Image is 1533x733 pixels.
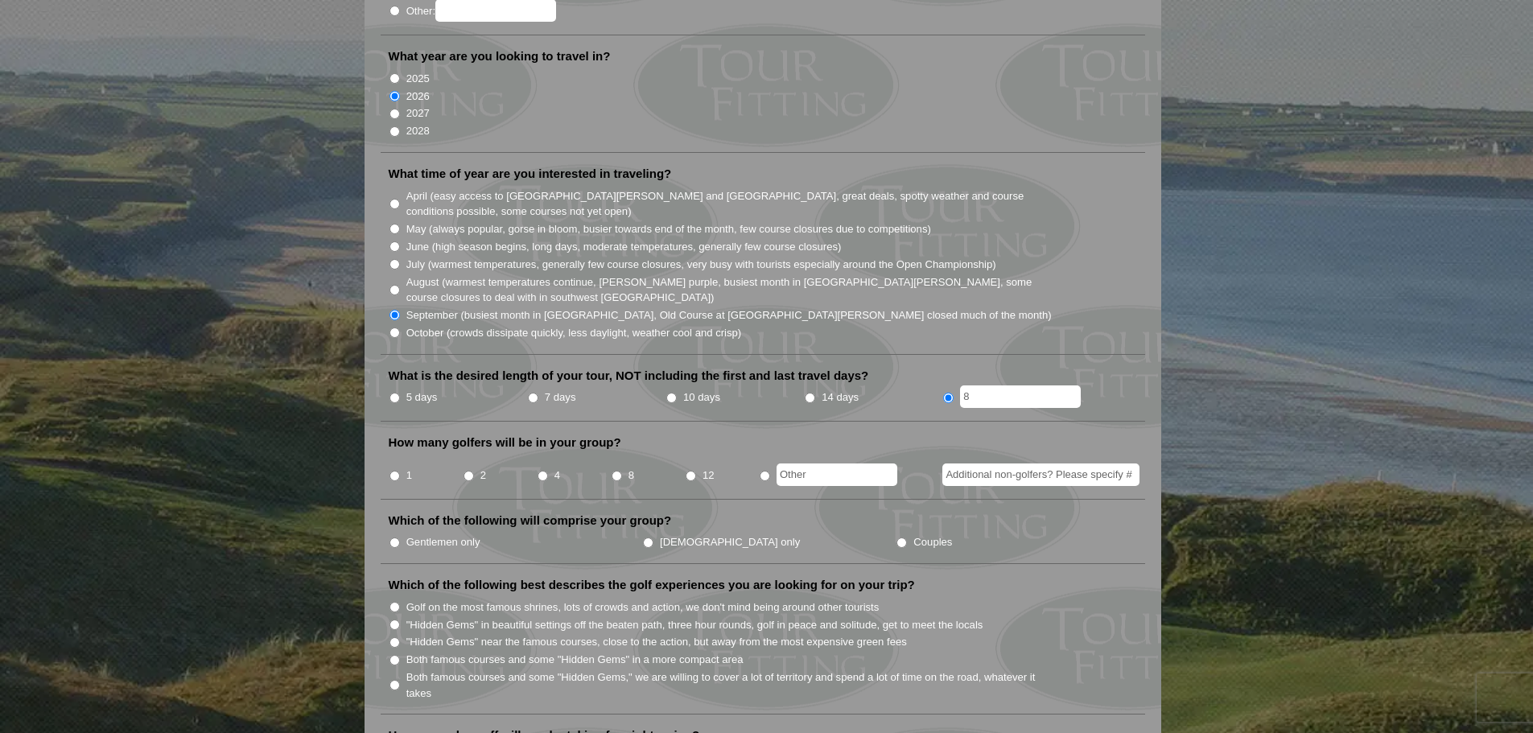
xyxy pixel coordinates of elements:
[913,534,952,550] label: Couples
[406,652,744,668] label: Both famous courses and some "Hidden Gems" in a more compact area
[406,599,880,616] label: Golf on the most famous shrines, lots of crowds and action, we don't mind being around other tour...
[389,577,915,593] label: Which of the following best describes the golf experiences you are looking for on your trip?
[554,467,560,484] label: 4
[406,123,430,139] label: 2028
[822,389,859,406] label: 14 days
[406,325,742,341] label: October (crowds dissipate quickly, less daylight, weather cool and crisp)
[389,513,672,529] label: Which of the following will comprise your group?
[406,239,842,255] label: June (high season begins, long days, moderate temperatures, generally few course closures)
[406,89,430,105] label: 2026
[406,71,430,87] label: 2025
[777,463,897,486] input: Other
[545,389,576,406] label: 7 days
[960,385,1081,408] input: Other
[703,467,715,484] label: 12
[389,48,611,64] label: What year are you looking to travel in?
[406,534,480,550] label: Gentlemen only
[406,257,996,273] label: July (warmest temperatures, generally few course closures, very busy with tourists especially aro...
[406,467,412,484] label: 1
[628,467,634,484] label: 8
[406,188,1053,220] label: April (easy access to [GEOGRAPHIC_DATA][PERSON_NAME] and [GEOGRAPHIC_DATA], great deals, spotty w...
[389,166,672,182] label: What time of year are you interested in traveling?
[406,105,430,121] label: 2027
[406,221,931,237] label: May (always popular, gorse in bloom, busier towards end of the month, few course closures due to ...
[406,634,907,650] label: "Hidden Gems" near the famous courses, close to the action, but away from the most expensive gree...
[683,389,720,406] label: 10 days
[389,368,869,384] label: What is the desired length of your tour, NOT including the first and last travel days?
[406,389,438,406] label: 5 days
[406,669,1053,701] label: Both famous courses and some "Hidden Gems," we are willing to cover a lot of territory and spend ...
[406,307,1052,323] label: September (busiest month in [GEOGRAPHIC_DATA], Old Course at [GEOGRAPHIC_DATA][PERSON_NAME] close...
[942,463,1139,486] input: Additional non-golfers? Please specify #
[406,274,1053,306] label: August (warmest temperatures continue, [PERSON_NAME] purple, busiest month in [GEOGRAPHIC_DATA][P...
[480,467,486,484] label: 2
[389,434,621,451] label: How many golfers will be in your group?
[406,617,983,633] label: "Hidden Gems" in beautiful settings off the beaten path, three hour rounds, golf in peace and sol...
[660,534,800,550] label: [DEMOGRAPHIC_DATA] only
